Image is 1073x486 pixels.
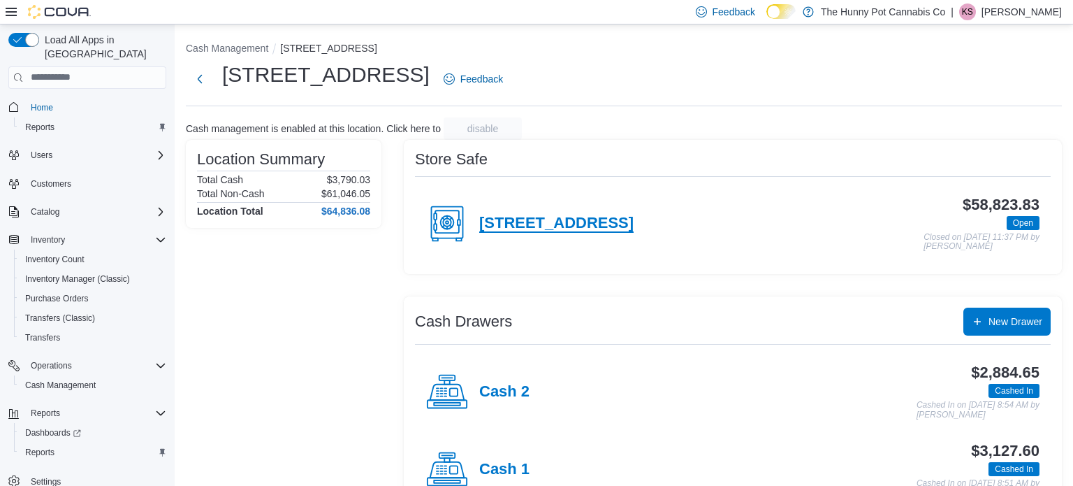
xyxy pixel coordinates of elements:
span: Customers [25,175,166,192]
button: Reports [14,443,172,462]
button: Inventory Count [14,250,172,269]
button: Home [3,97,172,117]
span: Inventory [31,234,65,245]
a: Inventory Manager (Classic) [20,271,136,287]
h3: $3,127.60 [971,443,1039,459]
h4: Location Total [197,206,263,217]
h4: Cash 2 [479,383,530,401]
span: Transfers [20,329,166,346]
span: Feedback [713,5,755,19]
button: Cash Management [14,376,172,395]
span: Cash Management [20,377,166,394]
p: | [951,3,954,20]
nav: An example of EuiBreadcrumbs [186,41,1062,58]
span: disable [467,122,498,136]
h4: [STREET_ADDRESS] [479,215,634,233]
button: Operations [3,356,172,376]
input: Dark Mode [766,4,796,19]
h4: $64,836.08 [321,206,370,217]
button: Transfers [14,328,172,348]
p: The Hunny Pot Cannabis Co [821,3,945,20]
button: Purchase Orders [14,289,172,308]
a: Customers [25,176,77,192]
h1: [STREET_ADDRESS] [222,61,430,89]
button: Inventory [25,231,71,248]
span: Feedback [460,72,503,86]
span: Operations [31,360,72,371]
span: Transfers (Classic) [25,313,95,324]
span: Open [1007,216,1039,230]
span: Purchase Orders [25,293,89,304]
span: Reports [25,447,54,458]
img: Cova [28,5,91,19]
a: Inventory Count [20,251,90,268]
span: Inventory Manager (Classic) [25,273,130,285]
span: Transfers [25,332,60,343]
span: New Drawer [988,315,1042,329]
span: Purchase Orders [20,290,166,307]
p: $3,790.03 [327,174,370,185]
span: Inventory Count [20,251,166,268]
span: Cashed In [995,463,1033,476]
button: Users [3,145,172,165]
button: Users [25,147,58,164]
button: Inventory [3,230,172,250]
span: Inventory Count [25,254,85,265]
p: Cash management is enabled at this location. Click here to [186,123,441,134]
span: Users [25,147,166,164]
span: Cashed In [988,384,1039,398]
span: Cash Management [25,380,96,391]
button: Inventory Manager (Classic) [14,269,172,289]
span: Customers [31,178,71,190]
button: Transfers (Classic) [14,308,172,328]
span: Load All Apps in [GEOGRAPHIC_DATA] [39,33,166,61]
p: $61,046.05 [321,188,370,199]
h3: $58,823.83 [963,196,1039,213]
a: Cash Management [20,377,101,394]
span: Reports [20,119,166,136]
div: Kandice Sparks [959,3,976,20]
a: Purchase Orders [20,290,94,307]
span: Reports [31,408,60,419]
span: Inventory [25,231,166,248]
span: Reports [20,444,166,461]
a: Home [25,99,59,116]
span: Dashboards [25,427,81,438]
button: Reports [25,405,66,422]
button: Operations [25,357,78,374]
span: Catalog [25,203,166,220]
button: disable [444,117,522,140]
h3: $2,884.65 [971,364,1039,381]
span: Cashed In [988,462,1039,476]
span: Open [1013,217,1033,229]
p: Cashed In on [DATE] 8:54 AM by [PERSON_NAME] [917,401,1039,420]
button: Customers [3,173,172,194]
span: Dashboards [20,424,166,441]
span: KS [962,3,973,20]
a: Reports [20,119,60,136]
button: Catalog [3,202,172,222]
span: Reports [25,122,54,133]
span: Transfers (Classic) [20,310,166,327]
a: Dashboards [14,423,172,443]
h3: Cash Drawers [415,313,512,330]
button: New Drawer [963,308,1051,336]
p: [PERSON_NAME] [981,3,1062,20]
span: Catalog [31,206,59,217]
a: Dashboards [20,424,87,441]
h4: Cash 1 [479,461,530,479]
h6: Total Non-Cash [197,188,265,199]
a: Feedback [438,65,509,93]
span: Inventory Manager (Classic) [20,271,166,287]
button: [STREET_ADDRESS] [280,43,377,54]
button: Catalog [25,203,65,220]
span: Reports [25,405,166,422]
h6: Total Cash [197,174,243,185]
h3: Store Safe [415,151,488,168]
span: Users [31,150,52,161]
button: Reports [3,403,172,423]
span: Home [31,102,53,113]
a: Transfers (Classic) [20,310,101,327]
a: Reports [20,444,60,461]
